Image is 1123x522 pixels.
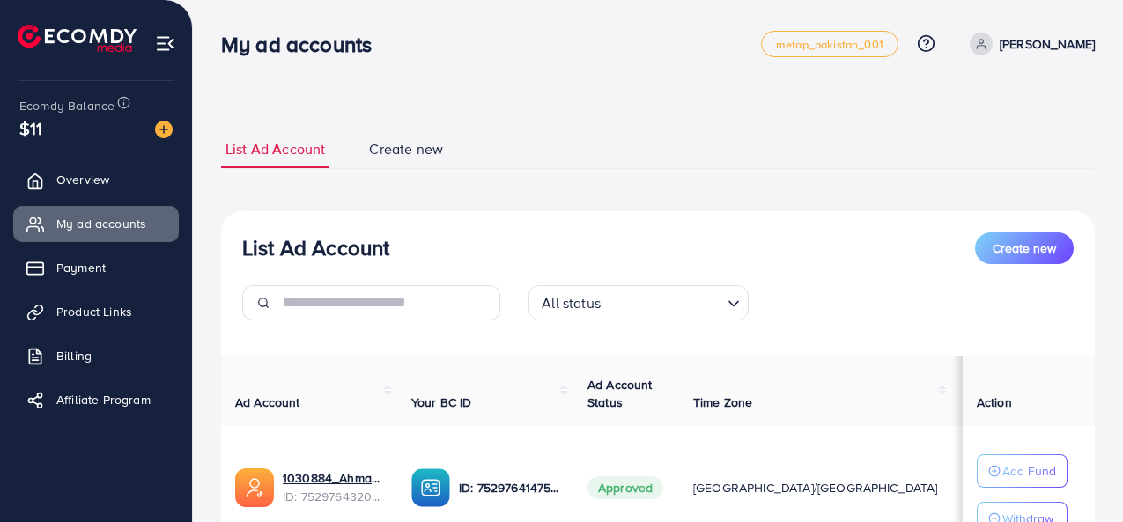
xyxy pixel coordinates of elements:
[538,290,604,316] span: All status
[1002,460,1056,482] p: Add Fund
[587,476,663,499] span: Approved
[56,347,92,364] span: Billing
[155,121,173,138] img: image
[411,468,450,507] img: ic-ba-acc.ded83a64.svg
[693,393,752,411] span: Time Zone
[606,287,720,316] input: Search for option
[13,338,179,373] a: Billing
[977,393,1012,411] span: Action
[13,162,179,197] a: Overview
[13,294,179,329] a: Product Links
[993,239,1056,257] span: Create new
[19,97,115,114] span: Ecomdy Balance
[587,376,653,411] span: Ad Account Status
[221,32,386,57] h3: My ad accounts
[459,477,559,498] p: ID: 7529764147580403728
[235,393,300,411] span: Ad Account
[13,206,179,241] a: My ad accounts
[963,33,1095,55] a: [PERSON_NAME]
[13,250,179,285] a: Payment
[693,479,938,496] span: [GEOGRAPHIC_DATA]/[GEOGRAPHIC_DATA]
[13,382,179,417] a: Affiliate Program
[1000,33,1095,55] p: [PERSON_NAME]
[242,235,389,261] h3: List Ad Account
[975,232,1074,264] button: Create new
[56,215,146,232] span: My ad accounts
[977,454,1068,488] button: Add Fund
[56,303,132,320] span: Product Links
[19,115,42,141] span: $11
[283,488,383,505] span: ID: 7529764320520388609
[776,39,883,50] span: metap_pakistan_001
[235,468,274,507] img: ic-ads-acc.e4c84228.svg
[225,139,325,159] span: List Ad Account
[18,25,137,52] img: logo
[528,285,749,320] div: Search for option
[155,33,175,54] img: menu
[761,31,898,57] a: metap_pakistan_001
[283,469,383,487] a: 1030884_Ahmad malik_1753159897715
[283,469,383,505] div: <span class='underline'>1030884_Ahmad malik_1753159897715</span></br>7529764320520388609
[56,259,106,276] span: Payment
[56,171,109,188] span: Overview
[411,393,472,411] span: Your BC ID
[369,139,443,159] span: Create new
[56,391,151,408] span: Affiliate Program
